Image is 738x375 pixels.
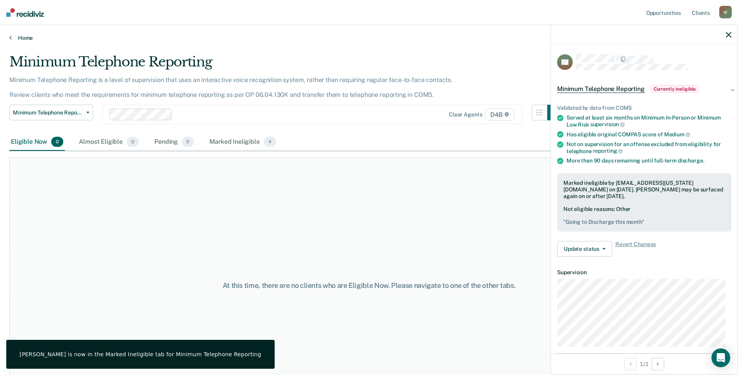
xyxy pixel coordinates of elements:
span: 0 [182,137,194,147]
a: Home [9,34,729,41]
div: Has eligible original COMPAS score of [566,131,731,138]
span: 4 [264,137,276,147]
div: More than 90 days remaining until full-term [566,157,731,164]
div: Eligible Now [9,134,65,151]
span: discharge. [678,157,704,164]
dt: Supervision [557,269,731,276]
span: 0 [127,137,139,147]
div: W [719,6,732,18]
span: Medium [664,131,690,137]
div: At this time, there are no clients who are Eligible Now. Please navigate to one of the other tabs. [189,281,549,290]
div: Minimum Telephone Reporting [9,54,563,76]
span: Revert Changes [615,241,656,257]
pre: " Going to Discharge this month " [563,219,725,225]
div: Served at least six months on Minimum In-Person or Minimum Low Risk [566,114,731,128]
span: Minimum Telephone Reporting [557,85,645,93]
span: reporting [593,148,623,154]
div: Pending [153,134,195,151]
div: Open Intercom Messenger [711,348,730,367]
div: Minimum Telephone ReportingCurrently ineligible [551,77,738,102]
div: [PERSON_NAME] is now in the Marked Ineligible tab for Minimum Telephone Reporting [20,351,261,358]
span: supervision [590,121,625,127]
span: D4B [485,108,514,121]
div: Marked Ineligible [208,134,278,151]
div: Clear agents [449,111,482,118]
button: Previous Opportunity [624,358,637,370]
div: Marked ineligible by [EMAIL_ADDRESS][US_STATE][DOMAIN_NAME] on [DATE]. [PERSON_NAME] may be surfa... [563,180,725,199]
div: Not on supervision for an offense excluded from eligibility for telephone [566,141,731,154]
button: Next Opportunity [652,358,664,370]
span: Minimum Telephone Reporting [13,109,83,116]
p: Minimum Telephone Reporting is a level of supervision that uses an interactive voice recognition ... [9,76,452,98]
button: Update status [557,241,612,257]
div: 1 / 2 [551,354,738,374]
div: Validated by data from COMS [557,105,731,111]
div: Not eligible reasons: Other [563,206,725,225]
span: 0 [51,137,63,147]
div: Almost Eligible [77,134,140,151]
img: Recidiviz [6,8,44,17]
span: Currently ineligible [651,85,699,93]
